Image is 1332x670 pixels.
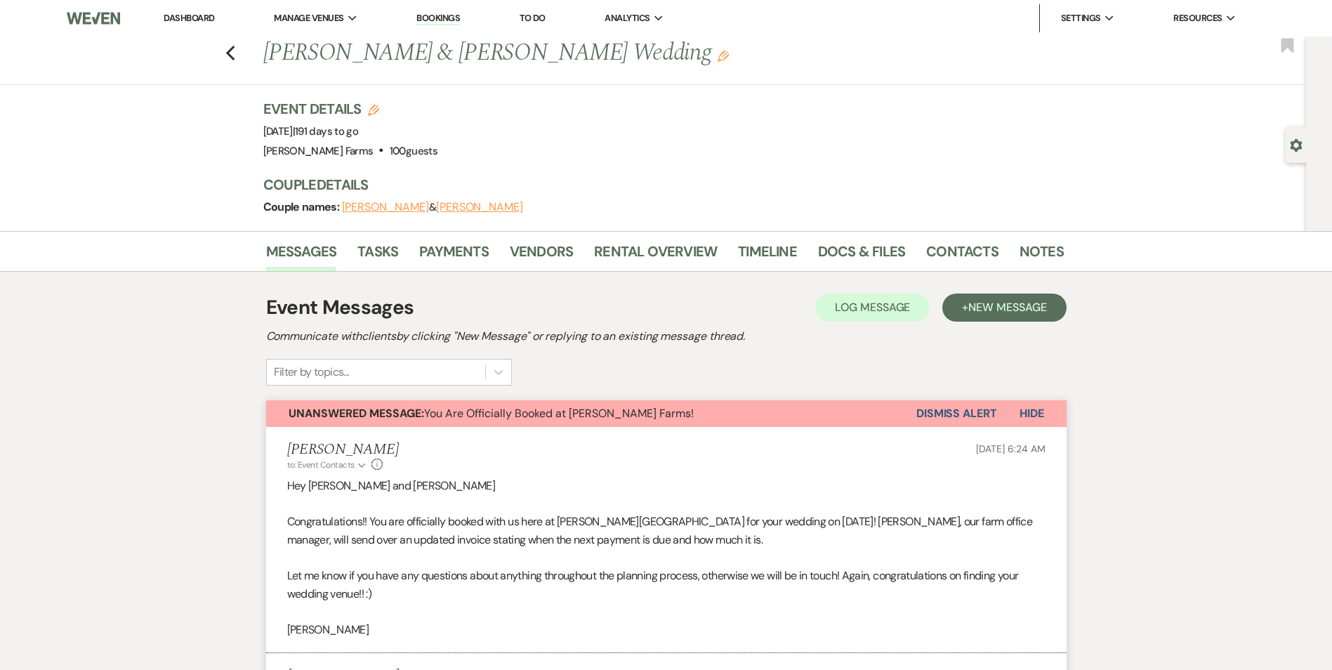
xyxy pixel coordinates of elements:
span: Manage Venues [274,11,343,25]
span: [PERSON_NAME] Farms [263,144,374,158]
h5: [PERSON_NAME] [287,441,399,459]
span: & [342,200,523,214]
span: Analytics [605,11,649,25]
button: [PERSON_NAME] [436,202,523,213]
button: [PERSON_NAME] [342,202,429,213]
h1: [PERSON_NAME] & [PERSON_NAME] Wedding [263,37,892,70]
span: [DATE] [263,124,359,138]
span: 191 days to go [295,124,358,138]
a: Rental Overview [594,240,717,271]
a: Messages [266,240,337,271]
span: Hide [1020,406,1044,421]
img: Weven Logo [67,4,120,33]
h3: Couple Details [263,175,1050,195]
button: Hide [997,400,1067,427]
strong: Unanswered Message: [289,406,424,421]
h2: Communicate with clients by clicking "New Message" or replying to an existing message thread. [266,328,1067,345]
button: to: Event Contacts [287,459,368,471]
button: Dismiss Alert [916,400,997,427]
a: Bookings [416,12,460,25]
h1: Event Messages [266,293,414,322]
button: Log Message [815,294,930,322]
a: Docs & Files [818,240,905,271]
a: Payments [419,240,489,271]
div: Filter by topics... [274,364,349,381]
h3: Event Details [263,99,437,119]
span: Resources [1173,11,1222,25]
a: Vendors [510,240,573,271]
a: To Do [520,12,546,24]
span: Couple names: [263,199,342,214]
a: Notes [1020,240,1064,271]
p: Let me know if you have any questions about anything throughout the planning process, otherwise w... [287,567,1046,603]
a: Tasks [357,240,398,271]
span: 100 guests [390,144,437,158]
button: Unanswered Message:You Are Officially Booked at [PERSON_NAME] Farms! [266,400,916,427]
span: You Are Officially Booked at [PERSON_NAME] Farms! [289,406,694,421]
a: Dashboard [164,12,214,24]
span: Settings [1061,11,1101,25]
button: Edit [718,49,729,62]
span: [DATE] 6:24 AM [976,442,1045,455]
span: Log Message [835,300,910,315]
span: to: Event Contacts [287,459,355,471]
a: Timeline [738,240,797,271]
button: Open lead details [1290,138,1303,151]
p: Hey [PERSON_NAME] and [PERSON_NAME] [287,477,1046,495]
span: | [293,124,358,138]
button: +New Message [942,294,1066,322]
span: New Message [968,300,1046,315]
p: [PERSON_NAME] [287,621,1046,639]
p: Congratulations!! You are officially booked with us here at [PERSON_NAME][GEOGRAPHIC_DATA] for yo... [287,513,1046,549]
a: Contacts [926,240,998,271]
